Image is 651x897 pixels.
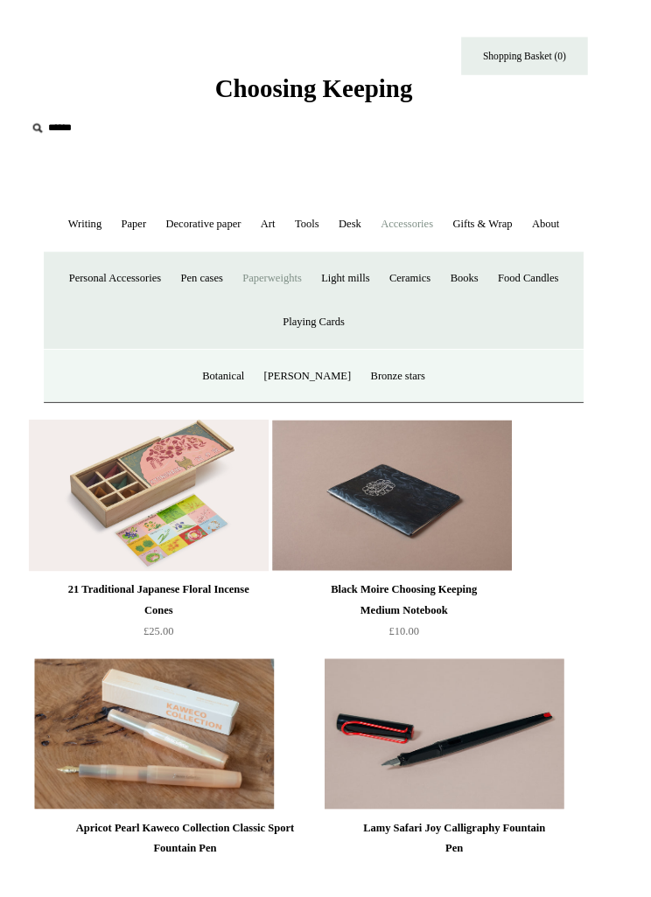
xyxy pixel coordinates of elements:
[201,367,262,414] a: Botanical
[65,593,263,665] a: 21 Traditional Japanese Floral Incense Cones £25.00
[395,266,456,312] a: Ceramics
[36,683,284,840] img: Apricot Pearl Kaweco Collection Classic Sport Fountain Pen
[262,210,294,256] a: Art
[403,648,435,661] span: £10.00
[376,849,566,891] div: Lamy Safari Joy Calligraphy Fountain Pen
[117,210,161,256] a: Paper
[318,435,566,593] a: Black Moire Choosing Keeping Medium Notebook Black Moire Choosing Keeping Medium Notebook
[318,593,521,665] a: Black Moire Choosing Keeping Medium Notebook £10.00
[284,311,366,358] a: Playing Cards
[343,210,384,256] a: Desk
[322,601,516,643] div: Black Moire Choosing Keeping Medium Notebook
[164,210,259,256] a: Decorative paper
[75,849,310,891] div: Apricot Pearl Kaweco Collection Classic Sport Fountain Pen
[387,210,458,256] a: Accessories
[71,683,319,840] a: Apricot Pearl Kaweco Collection Classic Sport Fountain Pen Apricot Pearl Kaweco Collection Classi...
[461,210,541,256] a: Gifts & Wrap
[265,367,373,414] a: [PERSON_NAME]
[30,435,278,593] img: 21 Traditional Japanese Floral Incense Cones
[297,210,340,256] a: Tools
[149,648,180,661] span: £25.00
[543,210,590,256] a: About
[376,367,451,414] a: Bronze stars
[223,77,428,106] span: Choosing Keeping
[479,38,610,78] a: Shopping Basket (0)
[243,266,322,312] a: Paperweights
[283,435,531,593] img: Black Moire Choosing Keeping Medium Notebook
[62,210,115,256] a: Writing
[178,266,240,312] a: Pen cases
[337,683,585,840] img: Lamy Safari Joy Calligraphy Fountain Pen
[65,435,313,593] a: 21 Traditional Japanese Floral Incense Cones 21 Traditional Japanese Floral Incense Cones
[69,601,259,643] div: 21 Traditional Japanese Floral Incense Cones
[372,683,620,840] a: Lamy Safari Joy Calligraphy Fountain Pen Lamy Safari Joy Calligraphy Fountain Pen
[223,91,428,103] a: Choosing Keeping
[325,266,392,312] a: Light mills
[63,266,176,312] a: Personal Accessories
[508,266,589,312] a: Food Candles
[458,266,505,312] a: Books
